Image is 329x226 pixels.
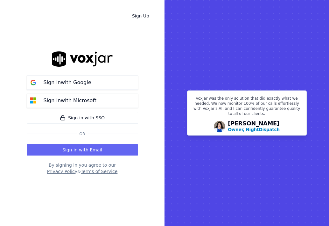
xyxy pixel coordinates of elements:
[27,162,138,175] div: By signing in you agree to our &
[228,121,280,133] div: [PERSON_NAME]
[27,112,138,124] a: Sign in with SSO
[44,97,96,104] p: Sign in with Microsoft
[27,76,138,90] button: Sign inwith Google
[81,168,117,175] button: Terms of Service
[77,131,88,136] span: Or
[44,79,91,86] p: Sign in with Google
[52,51,113,66] img: logo
[214,121,225,132] img: Avatar
[47,168,77,175] button: Privacy Policy
[27,94,40,107] img: microsoft Sign in button
[191,96,303,119] p: Voxjar was the only solution that did exactly what we needed. We now monitor 100% of our calls ef...
[127,10,154,22] a: Sign Up
[27,94,138,108] button: Sign inwith Microsoft
[27,76,40,89] img: google Sign in button
[27,144,138,156] button: Sign in with Email
[228,126,280,133] p: Owner, NightDispatch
